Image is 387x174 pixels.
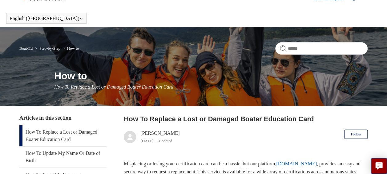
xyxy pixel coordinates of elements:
[124,114,368,124] h2: How To Replace a Lost or Damaged Boater Education Card
[19,46,33,51] a: Boat-Ed
[34,46,61,51] li: Step-by-Step
[39,46,60,51] a: Step-by-Step
[54,68,368,83] h1: How to
[19,147,107,168] a: How To Update My Name Or Date of Birth
[276,161,317,166] a: [DOMAIN_NAME]
[19,125,107,146] a: How To Replace a Lost or Damaged Boater Education Card
[371,158,387,174] button: Live chat
[344,130,368,139] button: Follow Article
[159,139,172,143] li: Updated
[67,46,79,51] a: How to
[10,16,83,21] button: English ([GEOGRAPHIC_DATA])
[140,139,153,143] time: 04/08/2025, 09:48
[19,46,34,51] li: Boat-Ed
[19,115,71,121] span: Articles in this section
[61,46,79,51] li: How to
[54,84,173,89] span: How To Replace a Lost or Damaged Boater Education Card
[275,42,368,55] input: Search
[140,130,179,144] div: [PERSON_NAME]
